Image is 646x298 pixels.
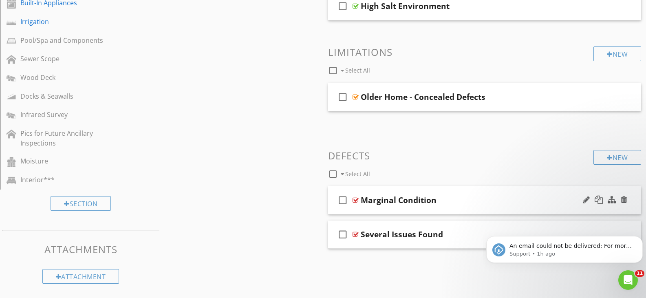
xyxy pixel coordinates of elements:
span: 11 [635,270,644,277]
i: check_box_outline_blank [336,190,349,210]
div: Sewer Scope [20,54,123,64]
div: Infrared Survey [20,110,123,119]
iframe: Intercom notifications message [483,219,646,276]
div: Section [51,196,111,211]
div: Older Home - Concealed Defects [361,92,485,102]
div: Wood Deck [20,73,123,82]
div: Attachment [42,269,119,284]
span: Select All [345,170,370,178]
div: Pool/Spa and Components [20,35,123,45]
h3: Limitations [328,46,642,57]
i: check_box_outline_blank [336,87,349,107]
div: Docks & Seawalls [20,91,123,101]
div: High Salt Environment [361,1,450,11]
div: New [593,150,641,165]
div: New [593,46,641,61]
div: Pics for Future Ancillary Inspections [20,128,123,148]
h3: Defects [328,150,642,161]
div: Several Issues Found [361,230,443,239]
i: check_box_outline_blank [336,225,349,244]
div: Marginal Condition [361,195,437,205]
iframe: Intercom live chat [618,270,638,290]
div: Irrigation [20,17,123,26]
span: Select All [345,66,370,74]
div: Moisture [20,156,123,166]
